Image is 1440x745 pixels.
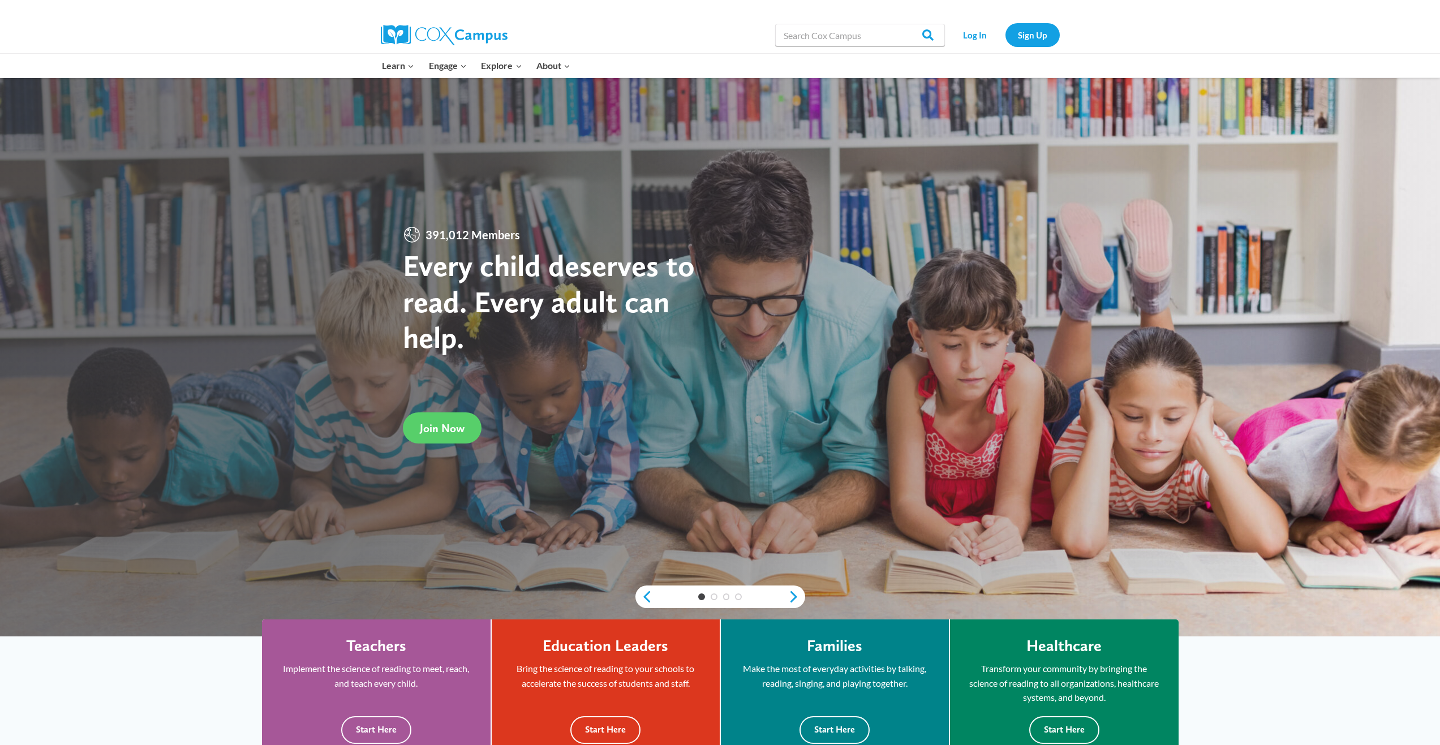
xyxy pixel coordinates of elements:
span: 391,012 Members [421,226,525,244]
a: 3 [723,593,730,600]
button: Start Here [1029,716,1099,744]
a: 2 [711,593,717,600]
span: Learn [382,58,414,73]
span: Join Now [420,421,465,435]
p: Bring the science of reading to your schools to accelerate the success of students and staff. [509,661,703,690]
h4: Teachers [346,636,406,656]
input: Search Cox Campus [775,24,945,46]
button: Start Here [799,716,870,744]
p: Make the most of everyday activities by talking, reading, singing, and playing together. [738,661,932,690]
a: Log In [951,23,1000,46]
a: previous [635,590,652,604]
a: Join Now [403,412,482,443]
span: Explore [481,58,522,73]
nav: Primary Navigation [375,54,578,77]
button: Start Here [570,716,641,744]
nav: Secondary Navigation [951,23,1060,46]
img: Cox Campus [381,25,508,45]
a: 1 [698,593,705,600]
a: next [788,590,805,604]
button: Start Here [341,716,411,744]
a: Sign Up [1005,23,1060,46]
h4: Healthcare [1026,636,1102,656]
h4: Education Leaders [543,636,668,656]
span: About [536,58,570,73]
a: 4 [735,593,742,600]
span: Engage [429,58,467,73]
strong: Every child deserves to read. Every adult can help. [403,247,695,355]
p: Implement the science of reading to meet, reach, and teach every child. [279,661,474,690]
p: Transform your community by bringing the science of reading to all organizations, healthcare syst... [967,661,1162,705]
h4: Families [807,636,862,656]
div: content slider buttons [635,585,805,608]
